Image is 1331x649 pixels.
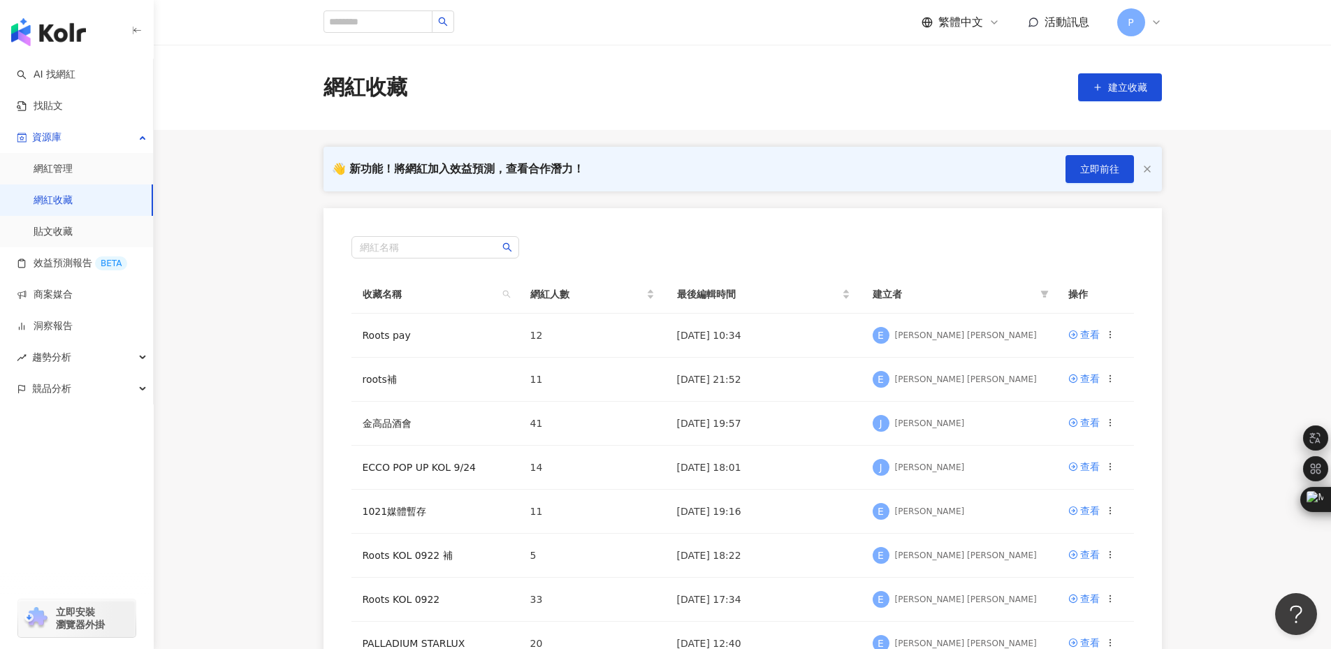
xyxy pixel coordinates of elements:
span: search [500,284,514,305]
span: search [502,290,511,298]
td: [DATE] 18:22 [666,534,861,578]
a: 查看 [1068,327,1100,342]
iframe: Help Scout Beacon - Open [1275,593,1317,635]
th: 最後編輯時間 [666,275,861,314]
span: 立即前往 [1080,163,1119,175]
a: 查看 [1068,591,1100,606]
span: 趨勢分析 [32,342,71,373]
span: E [878,548,884,563]
a: 貼文收藏 [34,225,73,239]
div: 網紅收藏 [323,73,407,102]
span: 活動訊息 [1045,15,1089,29]
a: 網紅收藏 [34,194,73,207]
span: E [878,328,884,343]
span: 建立收藏 [1108,82,1147,93]
span: E [878,504,884,519]
a: 查看 [1068,503,1100,518]
span: E [878,592,884,607]
a: 找貼文 [17,99,63,113]
a: Roots KOL 0922 [363,594,440,605]
a: 查看 [1068,371,1100,386]
span: 最後編輯時間 [677,286,839,302]
span: rise [17,353,27,363]
td: [DATE] 18:01 [666,446,861,490]
td: [DATE] 17:34 [666,578,861,622]
span: 繁體中文 [938,15,983,30]
a: 查看 [1068,459,1100,474]
a: Roots pay [363,330,411,341]
img: chrome extension [22,607,50,629]
span: 33 [530,594,543,605]
a: PALLADIUM STARLUX [363,638,465,649]
span: filter [1038,284,1052,305]
div: [PERSON_NAME] [PERSON_NAME] [895,550,1037,562]
div: 查看 [1080,371,1100,386]
div: 👋 新功能！將網紅加入效益預測，查看合作潛力！ [332,161,585,177]
div: 查看 [1080,503,1100,518]
span: filter [1040,290,1049,298]
th: 操作 [1057,275,1134,314]
a: Roots KOL 0922 補 [363,550,453,561]
span: E [878,372,884,387]
th: 網紅人數 [519,275,666,314]
a: roots補 [363,374,397,385]
span: 資源庫 [32,122,61,153]
img: logo [11,18,86,46]
div: [PERSON_NAME] [895,506,965,518]
span: 立即安裝 瀏覽器外掛 [56,606,105,631]
div: [PERSON_NAME] [PERSON_NAME] [895,594,1037,606]
span: J [879,460,882,475]
a: searchAI 找網紅 [17,68,75,82]
span: 建立者 [873,286,1035,302]
a: 網紅管理 [34,162,73,176]
a: 金高品酒會 [363,418,412,429]
div: 查看 [1080,459,1100,474]
span: 12 [530,330,543,341]
div: 查看 [1080,547,1100,562]
div: 查看 [1080,591,1100,606]
span: 收藏名稱 [363,286,497,302]
a: 查看 [1068,415,1100,430]
a: 效益預測報告BETA [17,256,127,270]
td: [DATE] 19:57 [666,402,861,446]
span: 41 [530,418,543,429]
span: search [502,242,512,252]
a: 1021媒體暫存 [363,506,427,517]
span: P [1128,15,1133,30]
span: 網紅人數 [530,286,643,302]
span: 11 [530,506,543,517]
td: [DATE] 21:52 [666,358,861,402]
span: J [879,416,882,431]
a: 查看 [1068,547,1100,562]
button: 立即前往 [1065,155,1134,183]
button: 建立收藏 [1078,73,1162,101]
span: 5 [530,550,537,561]
span: 14 [530,462,543,473]
div: 查看 [1080,327,1100,342]
div: [PERSON_NAME] [895,418,965,430]
td: [DATE] 10:34 [666,314,861,358]
span: 11 [530,374,543,385]
div: [PERSON_NAME] [895,462,965,474]
span: search [438,17,448,27]
div: 查看 [1080,415,1100,430]
div: [PERSON_NAME] [PERSON_NAME] [895,374,1037,386]
span: 20 [530,638,543,649]
a: 商案媒合 [17,288,73,302]
a: ECCO POP UP KOL 9/24 [363,462,476,473]
a: 洞察報告 [17,319,73,333]
div: [PERSON_NAME] [PERSON_NAME] [895,330,1037,342]
a: chrome extension立即安裝 瀏覽器外掛 [18,599,136,637]
span: 競品分析 [32,373,71,404]
td: [DATE] 19:16 [666,490,861,534]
